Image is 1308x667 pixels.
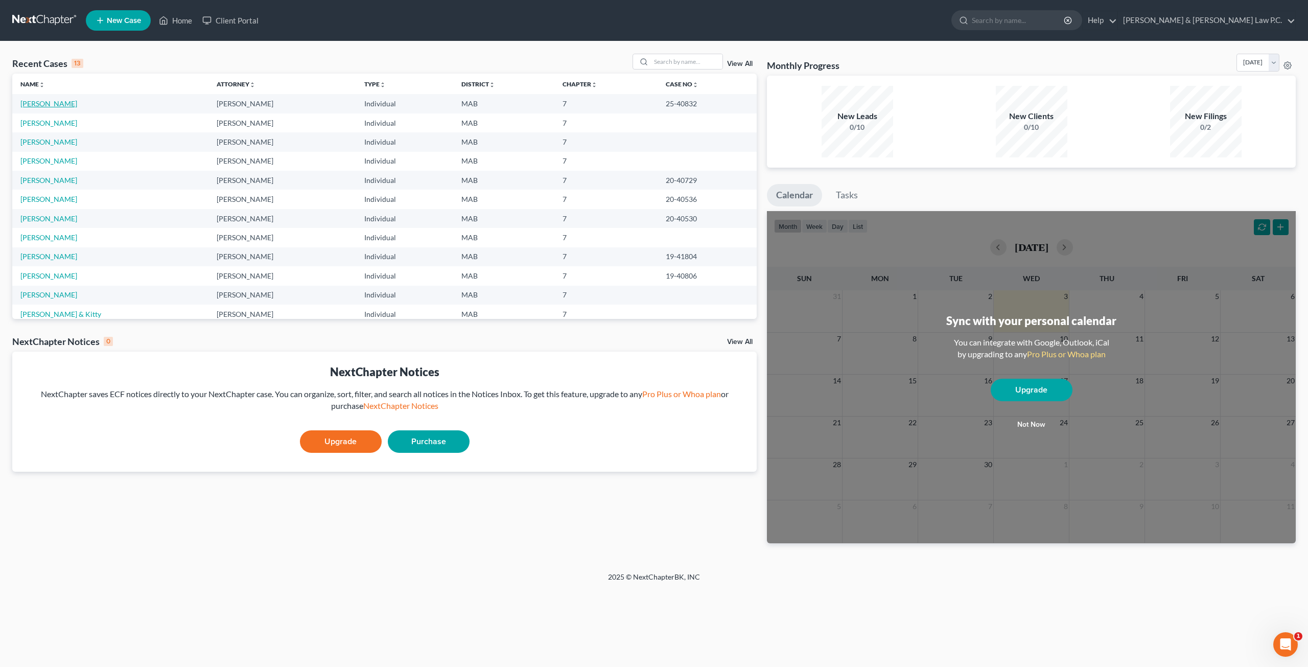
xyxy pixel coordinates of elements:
a: [PERSON_NAME] [20,290,77,299]
div: New Filings [1170,110,1242,122]
td: [PERSON_NAME] [208,113,356,132]
a: [PERSON_NAME] [20,214,77,223]
td: MAB [453,190,554,209]
div: NextChapter Notices [20,364,749,380]
td: MAB [453,113,554,132]
td: 19-40806 [658,266,757,285]
input: Search by name... [651,54,722,69]
div: Recent Cases [12,57,83,70]
div: 0/10 [822,122,893,132]
td: 20-40729 [658,171,757,190]
td: [PERSON_NAME] [208,286,356,305]
a: [PERSON_NAME] [20,252,77,261]
td: 20-40530 [658,209,757,228]
td: [PERSON_NAME] [208,94,356,113]
td: 19-41804 [658,247,757,266]
td: Individual [356,209,453,228]
td: Individual [356,266,453,285]
td: Individual [356,152,453,171]
td: MAB [453,209,554,228]
td: MAB [453,94,554,113]
div: 0/2 [1170,122,1242,132]
td: MAB [453,171,554,190]
a: Client Portal [197,11,264,30]
td: [PERSON_NAME] [208,152,356,171]
i: unfold_more [249,82,255,88]
a: [PERSON_NAME] [20,176,77,185]
a: View All [727,338,753,346]
div: NextChapter saves ECF notices directly to your NextChapter case. You can organize, sort, filter, ... [20,388,749,412]
td: 7 [554,171,658,190]
td: Individual [356,94,453,113]
a: [PERSON_NAME] [20,271,77,280]
a: Chapterunfold_more [563,80,597,88]
td: 7 [554,305,658,324]
td: 7 [554,94,658,113]
div: NextChapter Notices [12,335,113,348]
td: MAB [453,132,554,151]
td: Individual [356,113,453,132]
a: Help [1083,11,1117,30]
td: [PERSON_NAME] [208,209,356,228]
td: Individual [356,171,453,190]
a: [PERSON_NAME] [20,233,77,242]
a: View All [727,60,753,67]
td: 7 [554,228,658,247]
div: New Clients [996,110,1067,122]
td: Individual [356,305,453,324]
a: [PERSON_NAME] & Kitty [20,310,101,318]
iframe: Intercom live chat [1273,632,1298,657]
td: 7 [554,286,658,305]
i: unfold_more [380,82,386,88]
td: Individual [356,228,453,247]
td: [PERSON_NAME] [208,266,356,285]
td: Individual [356,247,453,266]
td: MAB [453,247,554,266]
i: unfold_more [591,82,597,88]
td: 7 [554,152,658,171]
div: Sync with your personal calendar [946,313,1116,329]
td: 25-40832 [658,94,757,113]
a: [PERSON_NAME] [20,156,77,165]
td: [PERSON_NAME] [208,190,356,209]
a: Purchase [388,430,470,453]
input: Search by name... [972,11,1065,30]
td: [PERSON_NAME] [208,228,356,247]
div: 0/10 [996,122,1067,132]
td: 7 [554,113,658,132]
a: Tasks [827,184,867,206]
td: 20-40536 [658,190,757,209]
a: Typeunfold_more [364,80,386,88]
a: [PERSON_NAME] & [PERSON_NAME] Law P.C. [1118,11,1295,30]
i: unfold_more [489,82,495,88]
i: unfold_more [692,82,698,88]
span: 1 [1294,632,1302,640]
div: 2025 © NextChapterBK, INC [363,572,945,590]
i: unfold_more [39,82,45,88]
a: [PERSON_NAME] [20,195,77,203]
h3: Monthly Progress [767,59,839,72]
div: 13 [72,59,83,68]
td: Individual [356,190,453,209]
td: MAB [453,228,554,247]
a: Calendar [767,184,822,206]
a: Nameunfold_more [20,80,45,88]
td: MAB [453,152,554,171]
td: [PERSON_NAME] [208,171,356,190]
a: Case Nounfold_more [666,80,698,88]
td: Individual [356,286,453,305]
a: Home [154,11,197,30]
td: 7 [554,209,658,228]
td: [PERSON_NAME] [208,132,356,151]
td: [PERSON_NAME] [208,247,356,266]
td: MAB [453,266,554,285]
td: 7 [554,247,658,266]
div: 0 [104,337,113,346]
a: NextChapter Notices [363,401,438,410]
a: [PERSON_NAME] [20,137,77,146]
span: New Case [107,17,141,25]
a: Districtunfold_more [461,80,495,88]
a: Upgrade [991,379,1072,401]
a: [PERSON_NAME] [20,119,77,127]
a: Upgrade [300,430,382,453]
